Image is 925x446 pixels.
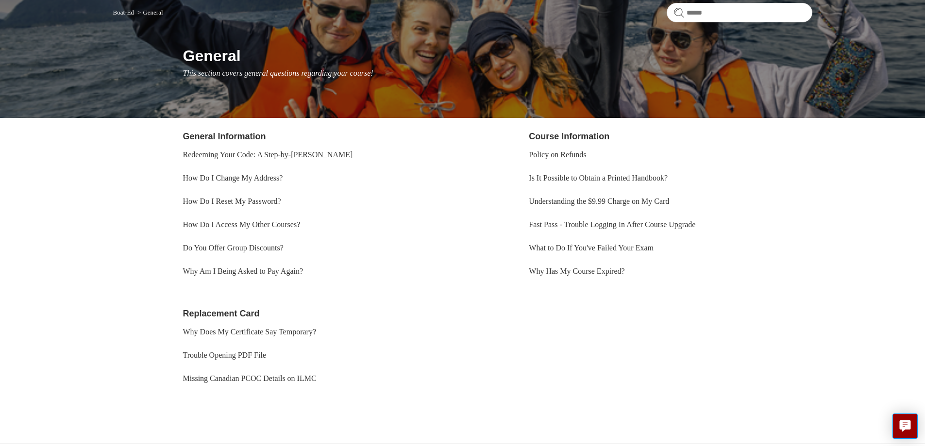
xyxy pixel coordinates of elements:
[529,220,695,229] a: Fast Pass - Trouble Logging In After Course Upgrade
[183,132,266,141] a: General Information
[183,309,260,318] a: Replacement Card
[183,244,284,252] a: Do You Offer Group Discounts?
[529,174,668,182] a: Is It Possible to Obtain a Printed Handbook?
[183,351,266,359] a: Trouble Opening PDF File
[183,150,353,159] a: Redeeming Your Code: A Step-by-[PERSON_NAME]
[183,328,317,336] a: Why Does My Certificate Say Temporary?
[113,9,136,16] li: Boat-Ed
[113,9,134,16] a: Boat-Ed
[135,9,163,16] li: General
[183,67,812,79] p: This section covers general questions regarding your course!
[529,197,669,205] a: Understanding the $9.99 Charge on My Card
[892,413,918,439] button: Live chat
[183,174,283,182] a: How Do I Change My Address?
[529,244,654,252] a: What to Do If You've Failed Your Exam
[667,3,812,22] input: Search
[183,267,303,275] a: Why Am I Being Asked to Pay Again?
[529,132,609,141] a: Course Information
[529,267,624,275] a: Why Has My Course Expired?
[183,220,301,229] a: How Do I Access My Other Courses?
[183,197,281,205] a: How Do I Reset My Password?
[183,374,317,382] a: Missing Canadian PCOC Details on ILMC
[529,150,586,159] a: Policy on Refunds
[183,44,812,67] h1: General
